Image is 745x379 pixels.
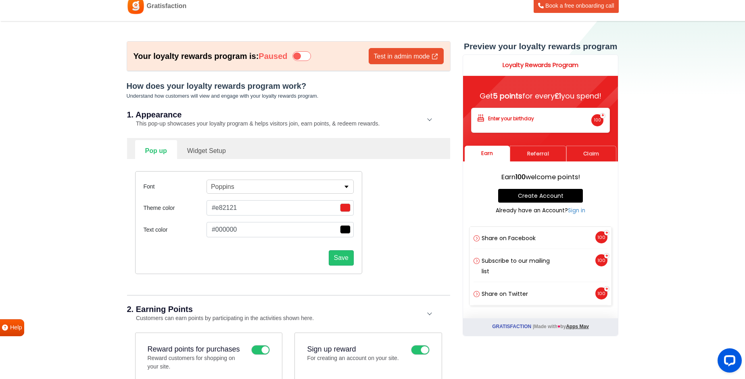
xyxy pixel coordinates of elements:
[29,269,69,275] a: Gratisfaction
[127,305,426,313] h2: 2. Earning Points
[545,2,614,9] span: Book a free onboarding call
[70,269,71,275] span: |
[8,38,147,46] h4: Get for every you spend!
[148,354,247,372] p: Reward customers for shopping on your site.
[307,354,407,372] p: For creating an account on your site.
[127,111,426,119] h2: 1. Appearance
[95,269,98,275] i: ♥
[329,250,354,266] button: Save
[134,51,288,61] h6: Your loyalty rewards program is:
[127,81,451,91] h5: How does your loyalty rewards program work?
[177,140,236,160] a: Widget Setup
[30,36,60,46] strong: 5 points
[15,152,141,160] p: Already have an Account?
[92,36,98,46] strong: £1
[211,182,234,192] p: Poppins
[369,48,444,64] a: Test in admin mode
[207,180,354,194] button: Poppins
[135,140,177,160] a: Pop up
[127,120,380,127] small: This pop-up showcases your loyalty program & helps visitors join, earn points, & redeem rewards.
[0,264,155,281] p: Made with by
[53,118,63,127] strong: 100
[104,91,154,107] a: Claim
[148,345,247,354] h3: Reward points for purchases
[10,323,22,332] span: Help
[103,269,126,275] a: Apps Mav
[711,345,745,379] iframe: LiveChat chat widget
[144,204,207,212] label: Theme color
[127,315,314,321] small: Customers can earn points by participating in the activities shown here.
[47,91,103,107] a: Referral
[105,152,123,160] a: Sign in
[144,226,207,234] label: Text color
[127,93,319,99] small: Understand how customers will view and engage with your loyalty rewards program.
[463,41,618,51] h3: Preview your loyalty rewards program
[15,119,141,126] h3: Earn welcome points!
[35,134,120,148] a: Create Account
[4,7,151,14] h2: Loyalty Rewards Program
[259,52,287,61] strong: Paused
[147,1,187,11] span: Gratisfaction
[307,345,407,354] h3: Sign up reward
[144,182,207,191] label: Font
[2,91,47,107] a: Earn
